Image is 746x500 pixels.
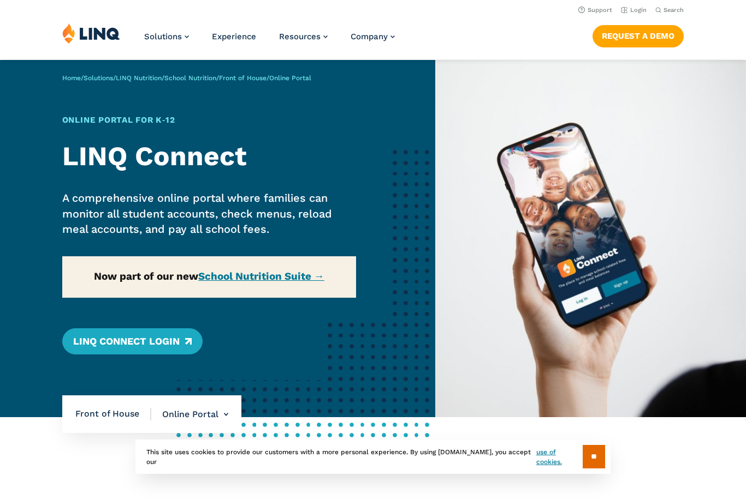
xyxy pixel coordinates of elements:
[279,32,321,41] span: Resources
[151,395,228,433] li: Online Portal
[593,25,684,47] a: Request a Demo
[655,6,684,14] button: Open Search Bar
[144,32,189,41] a: Solutions
[62,190,356,237] p: A comprehensive online portal where families can monitor all student accounts, check menus, reloa...
[351,32,395,41] a: Company
[116,74,162,82] a: LINQ Nutrition
[536,447,583,467] a: use of cookies.
[279,32,328,41] a: Resources
[219,74,267,82] a: Front of House
[62,23,120,44] img: LINQ | K‑12 Software
[62,74,311,82] span: / / / / /
[144,23,395,59] nav: Primary Navigation
[144,32,182,41] span: Solutions
[135,439,611,474] div: This site uses cookies to provide our customers with a more personal experience. By using [DOMAIN...
[212,32,256,41] a: Experience
[62,74,81,82] a: Home
[593,23,684,47] nav: Button Navigation
[62,140,247,172] strong: LINQ Connect
[62,114,356,126] h1: Online Portal for K‑12
[664,7,684,14] span: Search
[269,74,311,82] span: Online Portal
[75,408,151,420] span: Front of House
[84,74,113,82] a: Solutions
[94,270,324,282] strong: Now part of our new
[621,7,647,14] a: Login
[62,328,203,354] a: LINQ Connect Login
[351,32,388,41] span: Company
[578,7,612,14] a: Support
[164,74,216,82] a: School Nutrition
